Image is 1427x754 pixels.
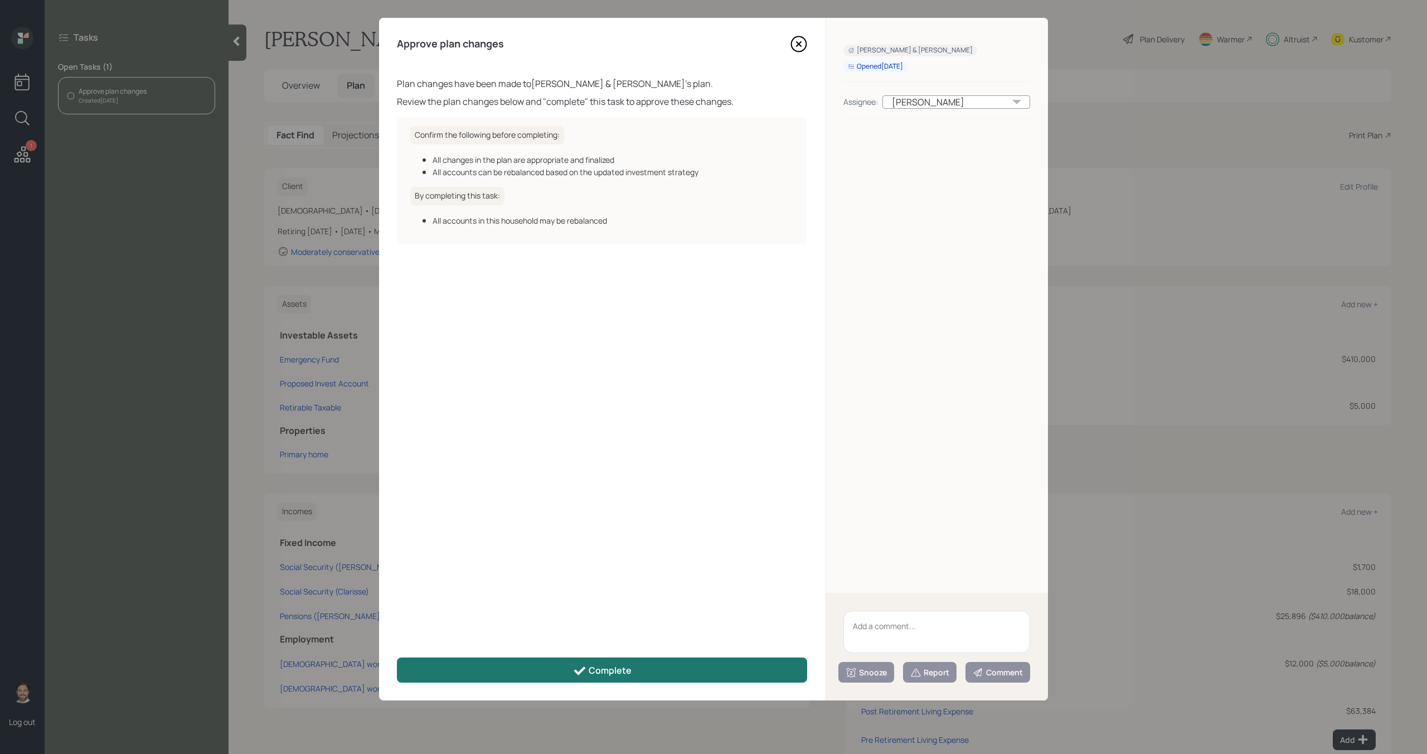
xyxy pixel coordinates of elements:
div: [PERSON_NAME] [882,95,1030,109]
div: [PERSON_NAME] & [PERSON_NAME] [848,46,973,55]
h6: Confirm the following before completing: [410,126,564,144]
div: All accounts in this household may be rebalanced [433,215,794,226]
div: Plan changes have been made to [PERSON_NAME] & [PERSON_NAME] 's plan. [397,77,807,90]
div: Opened [DATE] [848,62,903,71]
div: Complete [573,664,632,678]
div: All changes in the plan are appropriate and finalized [433,154,794,166]
button: Snooze [838,662,894,683]
div: Report [910,667,949,678]
div: Review the plan changes below and "complete" this task to approve these changes. [397,95,807,108]
h4: Approve plan changes [397,38,504,50]
button: Complete [397,658,807,683]
div: Comment [973,667,1023,678]
button: Report [903,662,957,683]
div: All accounts can be rebalanced based on the updated investment strategy [433,166,794,178]
div: Assignee: [843,96,878,108]
div: Snooze [846,667,887,678]
button: Comment [965,662,1030,683]
h6: By completing this task: [410,187,504,205]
